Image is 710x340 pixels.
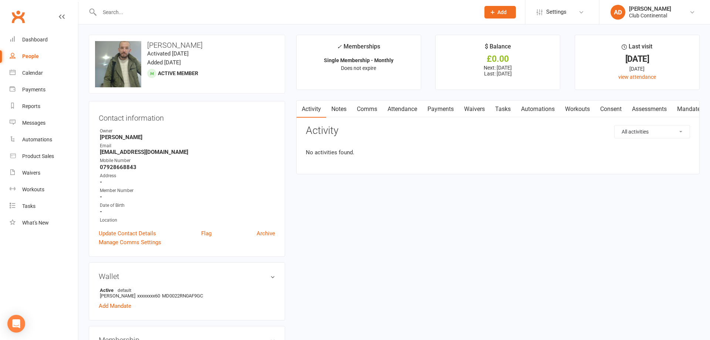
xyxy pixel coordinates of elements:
[10,148,78,165] a: Product Sales
[147,59,181,66] time: Added [DATE]
[100,208,275,215] strong: -
[100,172,275,179] div: Address
[10,198,78,215] a: Tasks
[100,142,275,149] div: Email
[622,42,652,55] div: Last visit
[95,41,279,49] h3: [PERSON_NAME]
[100,128,275,135] div: Owner
[627,101,672,118] a: Assessments
[99,229,156,238] a: Update Contact Details
[201,229,212,238] a: Flag
[99,272,275,280] h3: Wallet
[100,287,271,293] strong: Active
[97,7,475,17] input: Search...
[22,37,48,43] div: Dashboard
[629,12,671,19] div: Club Continental
[22,87,45,92] div: Payments
[10,115,78,131] a: Messages
[618,74,656,80] a: view attendance
[22,137,52,142] div: Automations
[442,65,553,77] p: Next: [DATE] Last: [DATE]
[337,43,342,50] i: ✓
[382,101,422,118] a: Attendance
[306,125,690,137] h3: Activity
[100,149,275,155] strong: [EMAIL_ADDRESS][DOMAIN_NAME]
[22,203,35,209] div: Tasks
[10,181,78,198] a: Workouts
[484,6,516,18] button: Add
[629,6,671,12] div: [PERSON_NAME]
[100,164,275,171] strong: 07928668843
[442,55,553,63] div: £0.00
[99,302,131,310] a: Add Mandate
[10,81,78,98] a: Payments
[324,57,393,63] strong: Single Membership - Monthly
[326,101,352,118] a: Notes
[306,148,690,157] li: No activities found.
[100,157,275,164] div: Mobile Number
[7,315,25,333] div: Open Intercom Messenger
[352,101,382,118] a: Comms
[611,5,625,20] div: AD
[22,53,39,59] div: People
[22,120,45,126] div: Messages
[100,217,275,224] div: Location
[10,98,78,115] a: Reports
[115,287,133,293] span: default
[137,293,160,299] span: xxxxxxxx60
[99,111,275,122] h3: Contact information
[100,179,275,185] strong: -
[100,134,275,141] strong: [PERSON_NAME]
[485,42,511,55] div: $ Balance
[10,131,78,148] a: Automations
[459,101,490,118] a: Waivers
[595,101,627,118] a: Consent
[672,101,709,118] a: Mandates
[10,65,78,81] a: Calendar
[490,101,516,118] a: Tasks
[10,48,78,65] a: People
[582,65,693,73] div: [DATE]
[497,9,507,15] span: Add
[10,165,78,181] a: Waivers
[422,101,459,118] a: Payments
[516,101,560,118] a: Automations
[162,293,203,299] span: MD0022RN0AF9GC
[147,50,189,57] time: Activated [DATE]
[22,170,40,176] div: Waivers
[158,70,198,76] span: Active member
[341,65,376,71] span: Does not expire
[10,31,78,48] a: Dashboard
[100,187,275,194] div: Member Number
[337,42,380,55] div: Memberships
[9,7,27,26] a: Clubworx
[560,101,595,118] a: Workouts
[100,202,275,209] div: Date of Birth
[22,186,44,192] div: Workouts
[297,101,326,118] a: Activity
[99,238,161,247] a: Manage Comms Settings
[95,41,141,87] img: image1678959962.png
[257,229,275,238] a: Archive
[10,215,78,231] a: What's New
[22,103,40,109] div: Reports
[22,70,43,76] div: Calendar
[99,286,275,300] li: [PERSON_NAME]
[546,4,567,20] span: Settings
[100,193,275,200] strong: -
[22,220,49,226] div: What's New
[582,55,693,63] div: [DATE]
[22,153,54,159] div: Product Sales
